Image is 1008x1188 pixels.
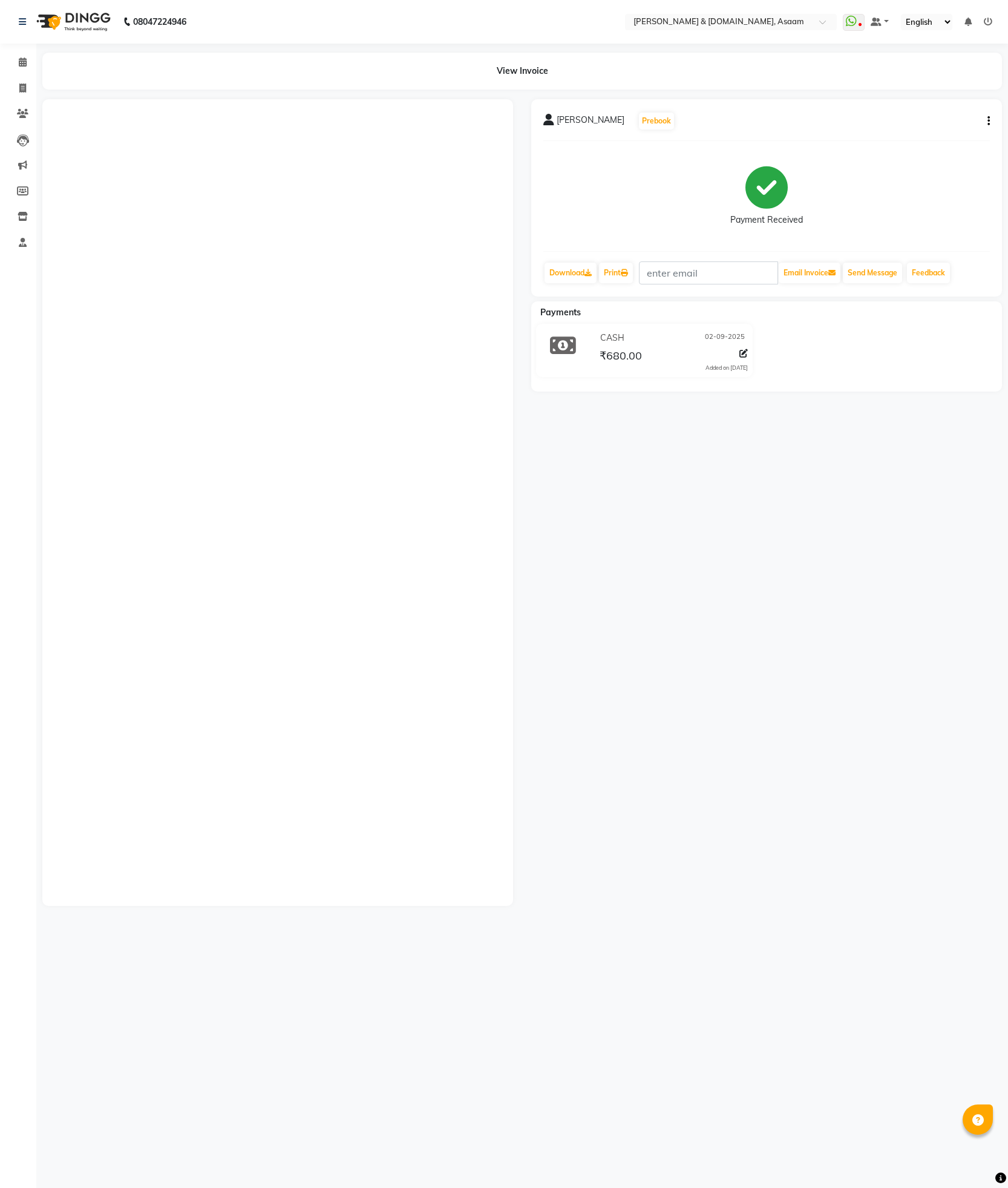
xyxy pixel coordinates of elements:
[907,263,950,283] a: Feedback
[957,1140,996,1176] iframe: chat widget
[540,307,581,318] span: Payments
[600,349,642,366] span: ₹680.00
[705,332,745,344] span: 02-09-2025
[600,332,624,344] span: CASH
[599,263,633,283] a: Print
[705,364,748,372] div: Added on [DATE]
[133,5,186,39] b: 08047224946
[843,263,902,283] button: Send Message
[730,214,803,226] div: Payment Received
[639,261,778,284] input: enter email
[779,263,840,283] button: Email Invoice
[545,263,597,283] a: Download
[557,114,624,131] span: [PERSON_NAME]
[639,113,674,130] button: Prebook
[42,53,1002,90] div: View Invoice
[31,5,114,39] img: logo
